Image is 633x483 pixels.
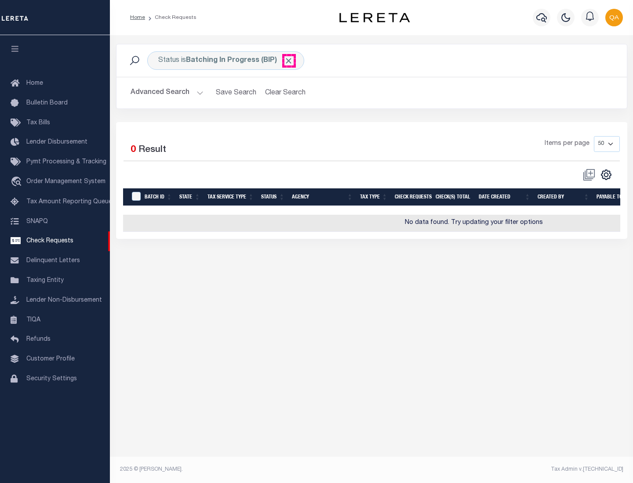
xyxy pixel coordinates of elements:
[357,188,391,206] th: Tax Type: activate to sort column ascending
[11,177,25,188] i: travel_explore
[131,145,136,155] span: 0
[26,120,50,126] span: Tax Bills
[26,278,64,284] span: Taxing Entity
[262,84,309,101] button: Clear Search
[26,376,77,382] span: Security Settings
[391,188,432,206] th: Check Requests
[130,15,145,20] a: Home
[26,297,102,303] span: Lender Non-Disbursement
[258,188,288,206] th: Status: activate to sort column ascending
[378,465,623,473] div: Tax Admin v.[TECHNICAL_ID]
[26,336,51,342] span: Refunds
[605,9,623,26] img: svg+xml;base64,PHN2ZyB4bWxucz0iaHR0cDovL3d3dy53My5vcmcvMjAwMC9zdmciIHBvaW50ZXItZXZlbnRzPSJub25lIi...
[26,159,106,165] span: Pymt Processing & Tracking
[186,57,293,64] b: Batching In Progress (BIP)
[131,84,204,101] button: Advanced Search
[284,56,293,65] span: Click to Remove
[26,356,75,362] span: Customer Profile
[26,199,112,205] span: Tax Amount Reporting Queue
[26,179,105,185] span: Order Management System
[145,14,196,22] li: Check Requests
[26,258,80,264] span: Delinquent Letters
[545,139,589,149] span: Items per page
[176,188,204,206] th: State: activate to sort column ascending
[26,238,73,244] span: Check Requests
[138,143,166,157] label: Result
[26,100,68,106] span: Bulletin Board
[113,465,372,473] div: 2025 © [PERSON_NAME].
[339,13,410,22] img: logo-dark.svg
[534,188,593,206] th: Created By: activate to sort column ascending
[432,188,475,206] th: Check(s) Total
[288,188,357,206] th: Agency: activate to sort column ascending
[26,218,48,224] span: SNAPQ
[141,188,176,206] th: Batch Id: activate to sort column ascending
[26,139,87,145] span: Lender Disbursement
[26,317,40,323] span: TIQA
[475,188,534,206] th: Date Created: activate to sort column ascending
[147,51,304,70] div: Status is
[26,80,43,87] span: Home
[211,84,262,101] button: Save Search
[204,188,258,206] th: Tax Service Type: activate to sort column ascending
